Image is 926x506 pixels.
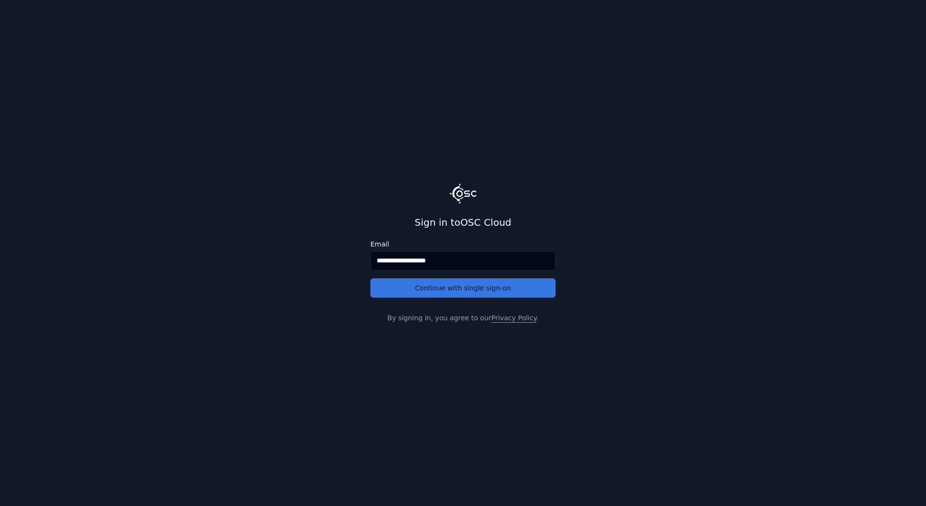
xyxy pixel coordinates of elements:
a: Privacy Policy [491,314,536,322]
p: By signing in, you agree to our . [370,313,556,323]
img: Logo [449,183,477,204]
h2: Sign in to OSC Cloud [370,216,556,229]
label: Email [370,241,556,247]
button: Continue with single sign-on [370,278,556,298]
